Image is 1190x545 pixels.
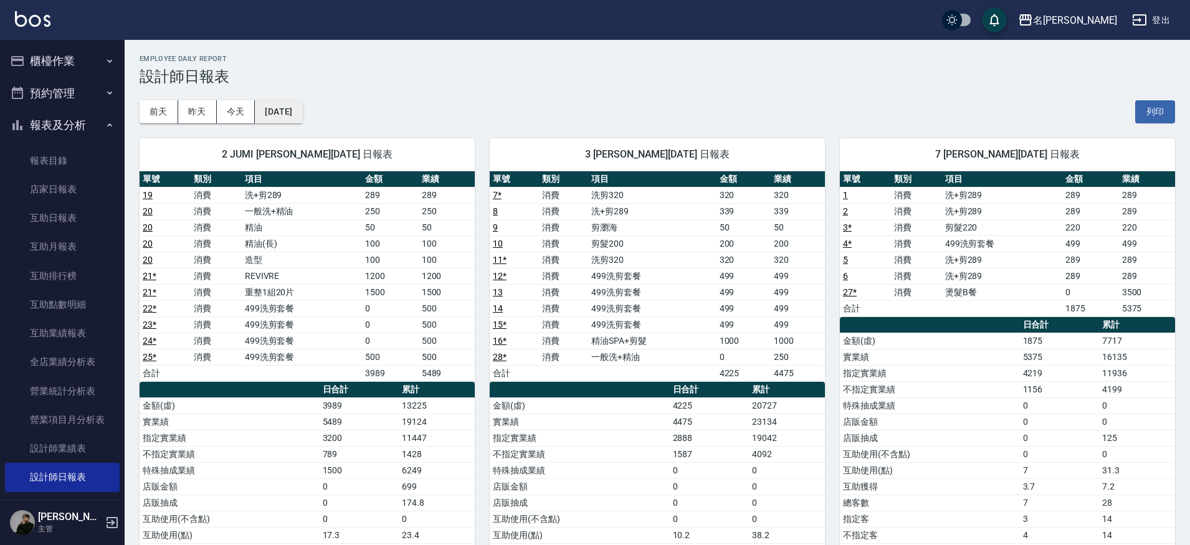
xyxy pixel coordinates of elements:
[539,252,588,268] td: 消費
[493,287,503,297] a: 13
[840,171,1175,317] table: a dense table
[5,175,120,204] a: 店家日報表
[891,235,942,252] td: 消費
[191,333,242,349] td: 消費
[399,527,475,543] td: 23.4
[749,430,825,446] td: 19042
[362,203,418,219] td: 250
[1099,527,1175,543] td: 14
[670,511,749,527] td: 0
[1127,9,1175,32] button: 登出
[140,365,191,381] td: 合計
[1119,203,1175,219] td: 289
[749,527,825,543] td: 38.2
[1135,100,1175,123] button: 列印
[1020,478,1099,495] td: 3.7
[490,511,670,527] td: 互助使用(不含點)
[1099,397,1175,414] td: 0
[242,300,363,316] td: 499洗剪套餐
[771,252,825,268] td: 320
[419,316,475,333] td: 500
[942,235,1063,252] td: 499洗剪套餐
[840,511,1020,527] td: 指定客
[5,434,120,463] a: 設計師業績表
[716,316,771,333] td: 499
[140,478,320,495] td: 店販金額
[588,300,716,316] td: 499洗剪套餐
[242,349,363,365] td: 499洗剪套餐
[362,365,418,381] td: 3989
[771,333,825,349] td: 1000
[493,206,498,216] a: 8
[891,252,942,268] td: 消費
[716,365,771,381] td: 4225
[320,430,399,446] td: 3200
[1020,414,1099,430] td: 0
[716,203,771,219] td: 339
[843,190,848,200] a: 1
[670,478,749,495] td: 0
[891,219,942,235] td: 消費
[891,284,942,300] td: 消費
[670,446,749,462] td: 1587
[399,462,475,478] td: 6249
[419,203,475,219] td: 250
[38,523,102,534] p: 主管
[891,187,942,203] td: 消費
[217,100,255,123] button: 今天
[419,219,475,235] td: 50
[670,527,749,543] td: 10.2
[362,300,418,316] td: 0
[539,219,588,235] td: 消費
[1020,333,1099,349] td: 1875
[771,300,825,316] td: 499
[771,284,825,300] td: 499
[140,527,320,543] td: 互助使用(點)
[840,397,1020,414] td: 特殊抽成業績
[670,397,749,414] td: 4225
[891,268,942,284] td: 消費
[1062,235,1118,252] td: 499
[1062,171,1118,187] th: 金額
[140,511,320,527] td: 互助使用(不含點)
[1119,268,1175,284] td: 289
[419,171,475,187] th: 業績
[191,284,242,300] td: 消費
[716,300,771,316] td: 499
[1119,252,1175,268] td: 289
[716,349,771,365] td: 0
[191,203,242,219] td: 消費
[419,268,475,284] td: 1200
[1020,381,1099,397] td: 1156
[143,222,153,232] a: 20
[716,252,771,268] td: 320
[670,414,749,430] td: 4475
[191,219,242,235] td: 消費
[362,252,418,268] td: 100
[539,333,588,349] td: 消費
[588,316,716,333] td: 499洗剪套餐
[320,478,399,495] td: 0
[539,235,588,252] td: 消費
[140,171,475,382] table: a dense table
[771,349,825,365] td: 250
[588,171,716,187] th: 項目
[891,203,942,219] td: 消費
[320,495,399,511] td: 0
[1099,381,1175,397] td: 4199
[191,349,242,365] td: 消費
[362,333,418,349] td: 0
[855,148,1160,161] span: 7 [PERSON_NAME][DATE] 日報表
[840,527,1020,543] td: 不指定客
[749,462,825,478] td: 0
[5,232,120,261] a: 互助月報表
[1062,187,1118,203] td: 289
[399,397,475,414] td: 13225
[5,109,120,141] button: 報表及分析
[490,414,670,430] td: 實業績
[1033,12,1117,28] div: 名[PERSON_NAME]
[399,478,475,495] td: 699
[143,239,153,249] a: 20
[539,284,588,300] td: 消費
[191,235,242,252] td: 消費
